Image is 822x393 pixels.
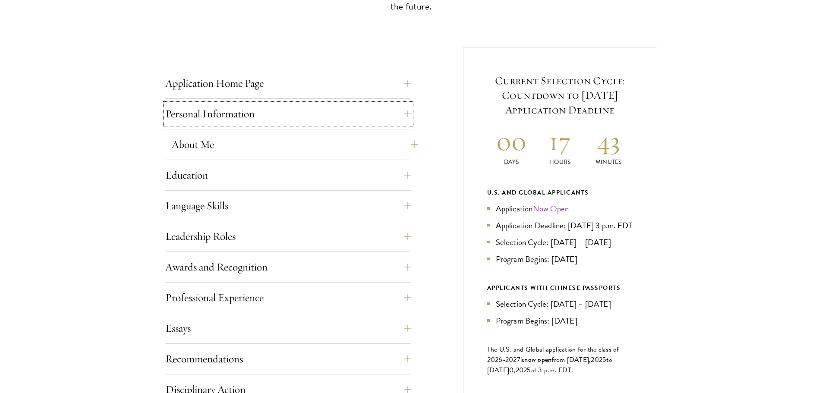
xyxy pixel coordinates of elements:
button: Personal Information [165,104,411,124]
span: 5 [602,355,606,365]
li: Application Deadline: [DATE] 3 p.m. EDT [487,219,633,232]
button: About Me [172,134,418,155]
span: 7 [517,355,520,365]
p: Days [487,157,536,167]
span: , [513,365,515,375]
h2: 43 [584,125,633,157]
p: Hours [535,157,584,167]
span: 0 [509,365,513,375]
span: 202 [591,355,602,365]
button: Leadership Roles [165,226,411,247]
span: The U.S. and Global application for the class of 202 [487,344,619,365]
p: Minutes [584,157,633,167]
button: Awards and Recognition [165,257,411,277]
span: at 3 p.m. EDT. [531,365,573,375]
button: Recommendations [165,349,411,369]
span: from [DATE], [551,355,591,365]
span: now open [524,355,551,365]
span: is [520,355,525,365]
button: Essays [165,318,411,339]
li: Program Begins: [DATE] [487,314,633,327]
li: Application [487,202,633,215]
span: 6 [498,355,502,365]
button: Professional Experience [165,287,411,308]
div: U.S. and Global Applicants [487,187,633,198]
h2: 00 [487,125,536,157]
span: to [DATE] [487,355,612,375]
h2: 17 [535,125,584,157]
div: APPLICANTS WITH CHINESE PASSPORTS [487,283,633,293]
button: Application Home Page [165,73,411,94]
li: Program Begins: [DATE] [487,253,633,265]
button: Education [165,165,411,185]
span: 5 [527,365,531,375]
h5: Current Selection Cycle: Countdown to [DATE] Application Deadline [487,73,633,117]
a: Now Open [533,202,569,215]
span: -202 [503,355,517,365]
button: Language Skills [165,195,411,216]
li: Selection Cycle: [DATE] – [DATE] [487,298,633,310]
span: 202 [516,365,527,375]
li: Selection Cycle: [DATE] – [DATE] [487,236,633,248]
